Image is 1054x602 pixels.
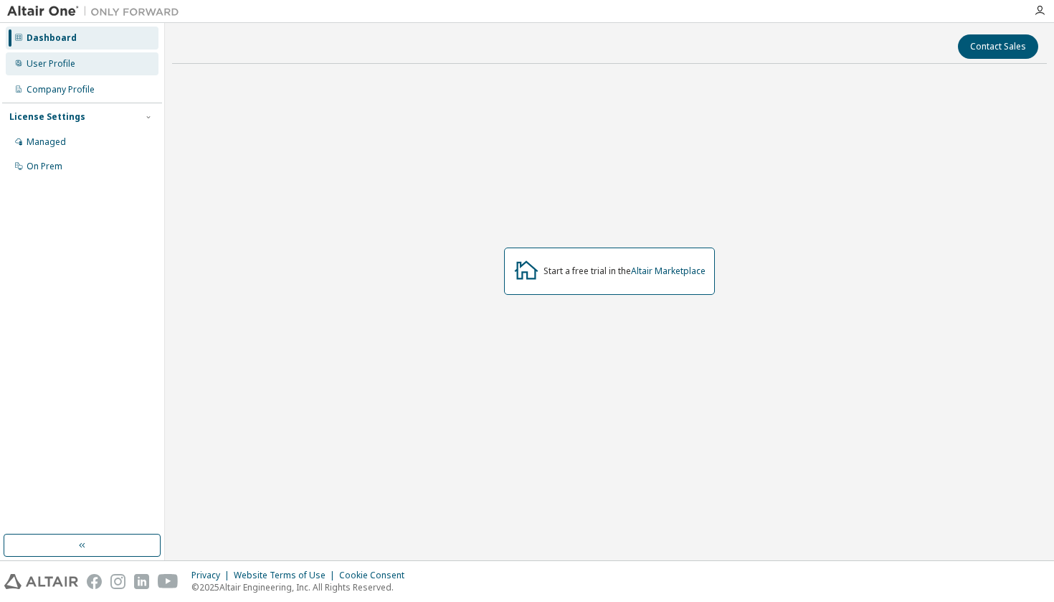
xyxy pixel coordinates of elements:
img: instagram.svg [110,574,125,589]
div: Company Profile [27,84,95,95]
div: Privacy [191,570,234,581]
a: Altair Marketplace [631,265,706,277]
img: Altair One [7,4,186,19]
img: altair_logo.svg [4,574,78,589]
div: User Profile [27,58,75,70]
img: youtube.svg [158,574,179,589]
img: facebook.svg [87,574,102,589]
p: © 2025 Altair Engineering, Inc. All Rights Reserved. [191,581,413,593]
div: On Prem [27,161,62,172]
div: Dashboard [27,32,77,44]
button: Contact Sales [958,34,1038,59]
div: Start a free trial in the [543,265,706,277]
div: Managed [27,136,66,148]
div: Cookie Consent [339,570,413,581]
div: License Settings [9,111,85,123]
img: linkedin.svg [134,574,149,589]
div: Website Terms of Use [234,570,339,581]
